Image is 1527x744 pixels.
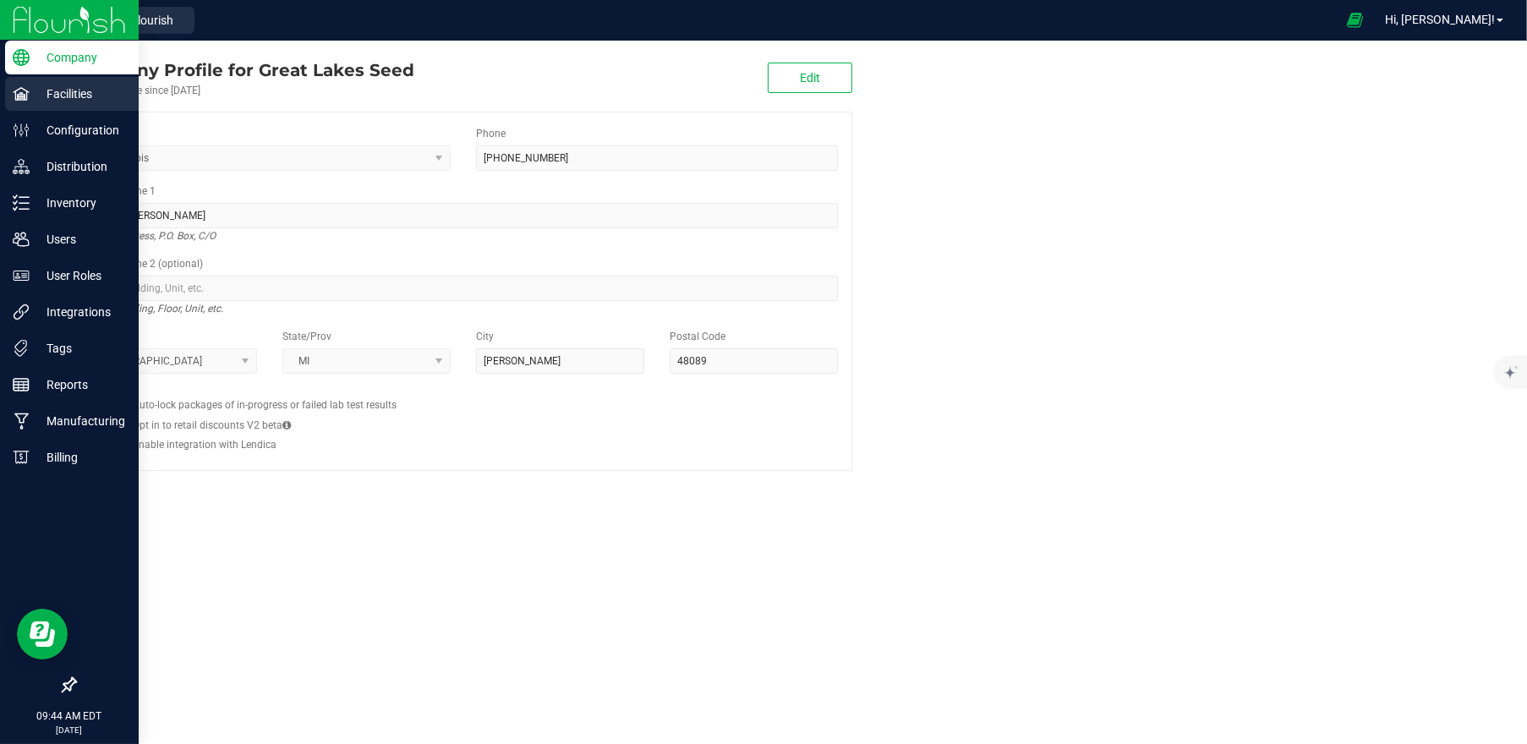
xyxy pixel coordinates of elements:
[30,338,131,358] p: Tags
[30,120,131,140] p: Configuration
[30,193,131,213] p: Inventory
[30,156,131,177] p: Distribution
[1336,3,1374,36] span: Open Ecommerce Menu
[476,145,838,171] input: (123) 456-7890
[13,413,30,429] inline-svg: Manufacturing
[13,449,30,466] inline-svg: Billing
[30,447,131,468] p: Billing
[13,49,30,66] inline-svg: Company
[800,71,820,85] span: Edit
[1385,13,1495,26] span: Hi, [PERSON_NAME]!
[89,256,203,271] label: Address Line 2 (optional)
[30,229,131,249] p: Users
[8,724,131,736] p: [DATE]
[768,63,852,93] button: Edit
[282,329,331,344] label: State/Prov
[8,708,131,724] p: 09:44 AM EDT
[13,376,30,393] inline-svg: Reports
[89,276,838,301] input: Suite, Building, Unit, etc.
[30,47,131,68] p: Company
[30,411,131,431] p: Manufacturing
[30,375,131,395] p: Reports
[13,340,30,357] inline-svg: Tags
[17,609,68,659] iframe: Resource center
[89,203,838,228] input: Address
[670,348,838,374] input: Postal Code
[74,57,414,83] div: Great Lakes Seed
[30,265,131,286] p: User Roles
[13,267,30,284] inline-svg: User Roles
[133,418,291,433] label: Opt in to retail discounts V2 beta
[30,302,131,322] p: Integrations
[74,83,414,98] div: Account active since [DATE]
[133,437,276,452] label: Enable integration with Lendica
[13,304,30,320] inline-svg: Integrations
[30,84,131,104] p: Facilities
[13,194,30,211] inline-svg: Inventory
[476,329,494,344] label: City
[13,231,30,248] inline-svg: Users
[670,329,725,344] label: Postal Code
[476,126,506,141] label: Phone
[13,85,30,102] inline-svg: Facilities
[476,348,644,374] input: City
[89,386,838,397] h2: Configs
[13,158,30,175] inline-svg: Distribution
[13,122,30,139] inline-svg: Configuration
[89,226,216,246] i: Street address, P.O. Box, C/O
[89,298,223,319] i: Suite, Building, Floor, Unit, etc.
[133,397,397,413] label: Auto-lock packages of in-progress or failed lab test results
